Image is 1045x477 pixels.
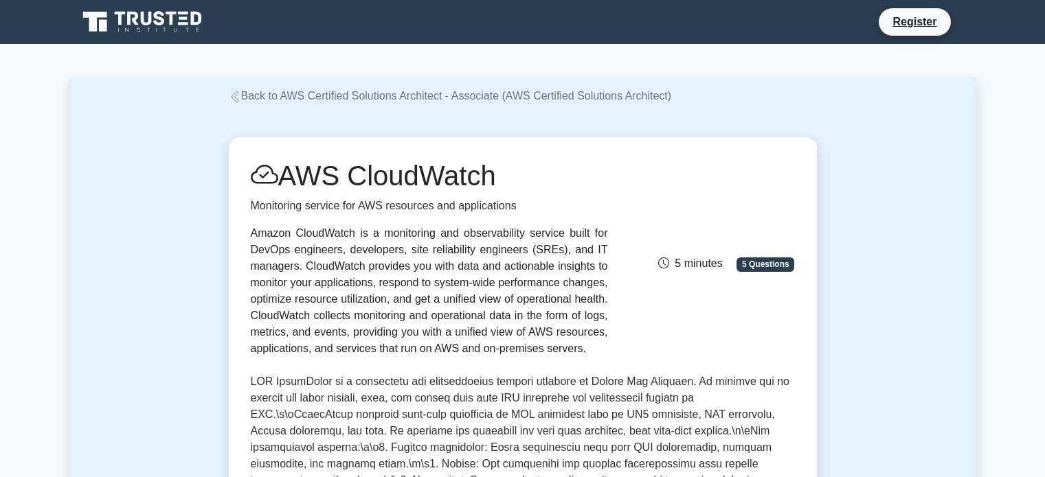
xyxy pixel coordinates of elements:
h1: AWS CloudWatch [251,159,608,192]
span: 5 Questions [737,257,794,271]
div: Amazon CloudWatch is a monitoring and observability service built for DevOps engineers, developer... [251,225,608,357]
a: Register [884,13,945,30]
span: 5 minutes [658,257,722,269]
p: Monitoring service for AWS resources and applications [251,198,608,214]
a: Back to AWS Certified Solutions Architect - Associate (AWS Certified Solutions Architect) [229,90,672,102]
